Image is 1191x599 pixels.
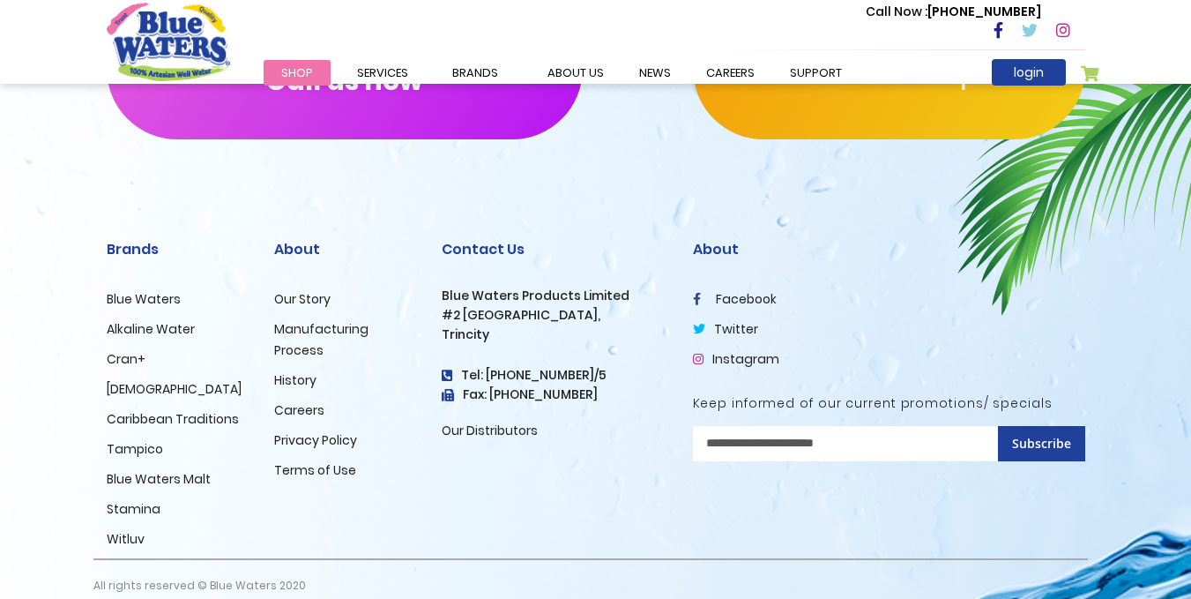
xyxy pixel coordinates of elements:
h2: Brands [107,241,248,258]
h2: About [693,241,1085,258]
a: store logo [107,3,230,80]
a: Tampico [107,440,163,458]
a: History [274,371,316,389]
a: support [772,60,860,86]
h3: Trincity [442,327,666,342]
button: Subscribe [998,426,1085,461]
a: Blue Waters Malt [107,470,211,488]
a: Our Distributors [442,422,538,439]
a: facebook [693,290,777,308]
a: [DEMOGRAPHIC_DATA] [107,380,242,398]
a: Cran+ [107,350,145,368]
a: about us [530,60,622,86]
span: Call us now [266,76,422,86]
h2: Contact Us [442,241,666,258]
a: Careers [274,401,324,419]
a: twitter [693,320,758,338]
a: careers [689,60,772,86]
a: Alkaline Water [107,320,195,338]
span: Call Now : [866,3,927,20]
span: Brands [452,64,498,81]
a: Manufacturing Process [274,320,368,359]
a: Stamina [107,500,160,518]
a: Terms of Use [274,461,356,479]
a: Caribbean Traditions [107,410,239,428]
a: Instagram [693,350,779,368]
p: [PHONE_NUMBER] [866,3,1041,21]
a: Blue Waters [107,290,181,308]
a: Privacy Policy [274,431,357,449]
a: login [992,59,1066,86]
span: Shop [281,64,313,81]
h3: Blue Waters Products Limited [442,288,666,303]
h3: Fax: [PHONE_NUMBER] [442,387,666,402]
span: Services [357,64,408,81]
h3: #2 [GEOGRAPHIC_DATA], [442,308,666,323]
h4: Tel: [PHONE_NUMBER]/5 [442,368,666,383]
a: Witluv [107,530,145,548]
span: Subscribe [1012,435,1071,452]
a: News [622,60,689,86]
h2: About [274,241,415,258]
a: Our Story [274,290,331,308]
h5: Keep informed of our current promotions/ specials [693,396,1085,411]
